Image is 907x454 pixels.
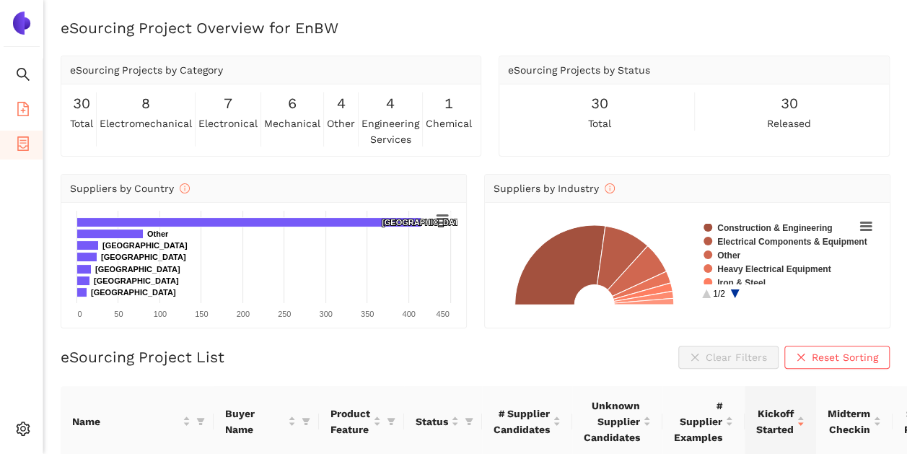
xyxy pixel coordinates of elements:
h2: eSourcing Project Overview for EnBW [61,17,890,38]
span: filter [384,403,398,440]
text: [GEOGRAPHIC_DATA] [382,218,467,227]
text: 250 [278,310,291,318]
text: 200 [237,310,250,318]
text: 400 [402,310,415,318]
span: Name [72,414,180,429]
span: eSourcing Projects by Status [508,64,650,76]
text: 0 [77,310,82,318]
span: Status [416,414,448,429]
span: Midterm Checkin [828,406,870,437]
span: # Supplier Candidates [494,406,550,437]
span: Buyer Name [225,406,285,437]
span: 8 [141,92,150,115]
span: Suppliers by Country [70,183,190,194]
text: 300 [319,310,332,318]
text: 1/2 [713,289,725,299]
span: electronical [198,115,258,131]
span: file-add [16,97,30,126]
span: electromechanical [100,115,192,131]
span: container [16,131,30,160]
text: Iron & Steel [717,278,766,288]
text: [GEOGRAPHIC_DATA] [95,265,180,274]
text: Heavy Electrical Equipment [717,264,831,274]
h2: eSourcing Project List [61,346,224,367]
span: mechanical [264,115,320,131]
span: total [588,115,611,131]
span: Suppliers by Industry [494,183,615,194]
span: chemical [426,115,472,131]
span: 7 [224,92,232,115]
span: total [70,115,93,131]
text: 450 [436,310,449,318]
span: info-circle [605,183,615,193]
span: Unknown Supplier Candidates [584,398,640,445]
text: 100 [154,310,167,318]
span: search [16,62,30,91]
text: [GEOGRAPHIC_DATA] [101,253,186,261]
text: [GEOGRAPHIC_DATA] [102,241,188,250]
span: Kickoff Started [756,406,794,437]
text: [GEOGRAPHIC_DATA] [94,276,179,285]
span: filter [465,417,473,426]
span: setting [16,416,30,445]
text: [GEOGRAPHIC_DATA] [91,288,176,297]
span: 30 [73,92,90,115]
text: Other [147,230,169,238]
span: info-circle [180,183,190,193]
span: filter [302,417,310,426]
text: Other [717,250,740,261]
span: Reset Sorting [812,349,878,365]
span: filter [193,411,208,432]
text: 50 [114,310,123,318]
span: 30 [591,92,608,115]
span: 30 [780,92,797,115]
span: 4 [386,92,395,115]
span: close [796,352,806,364]
span: filter [196,417,205,426]
span: 4 [337,92,346,115]
span: filter [299,403,313,440]
text: 350 [361,310,374,318]
span: 1 [444,92,453,115]
span: engineering services [362,115,419,147]
text: 150 [195,310,208,318]
span: Product Feature [330,406,370,437]
img: Logo [10,12,33,35]
span: other [327,115,355,131]
text: Electrical Components & Equipment [717,237,867,247]
span: filter [462,411,476,432]
span: 6 [288,92,297,115]
button: closeReset Sorting [784,346,890,369]
span: released [767,115,811,131]
span: filter [387,417,395,426]
button: closeClear Filters [678,346,779,369]
span: # Supplier Examples [674,398,722,445]
span: eSourcing Projects by Category [70,64,223,76]
text: Construction & Engineering [717,223,832,233]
